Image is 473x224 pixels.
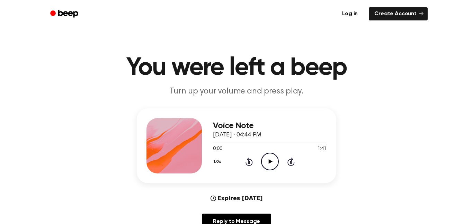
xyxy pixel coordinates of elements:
[213,145,222,153] span: 0:00
[213,156,223,168] button: 1.0x
[211,194,263,203] div: Expires [DATE]
[104,86,369,97] p: Turn up your volume and press play.
[213,121,327,131] h3: Voice Note
[369,7,428,20] a: Create Account
[318,145,327,153] span: 1:41
[335,6,365,22] a: Log in
[45,7,84,21] a: Beep
[213,132,261,138] span: [DATE] · 04:44 PM
[59,55,414,80] h1: You were left a beep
